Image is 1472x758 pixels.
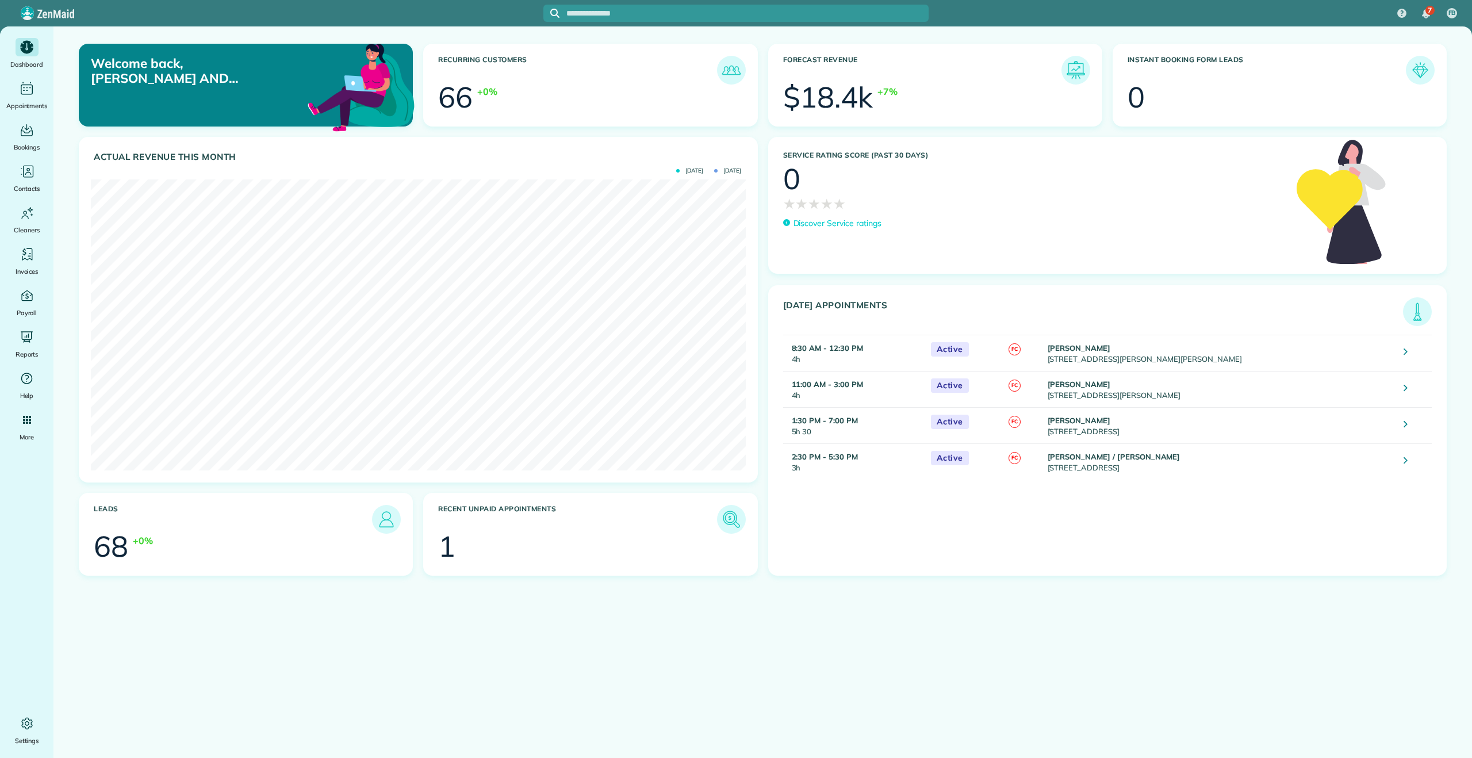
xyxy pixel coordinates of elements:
[1045,371,1396,407] td: [STREET_ADDRESS][PERSON_NAME]
[1045,443,1396,480] td: [STREET_ADDRESS]
[5,328,49,360] a: Reports
[795,193,808,214] span: ★
[10,59,43,70] span: Dashboard
[1009,416,1021,428] span: FC
[1128,83,1145,112] div: 0
[714,168,741,174] span: [DATE]
[821,193,833,214] span: ★
[5,38,49,70] a: Dashboard
[14,224,40,236] span: Cleaners
[94,152,746,162] h3: Actual Revenue this month
[15,735,39,746] span: Settings
[1428,6,1432,15] span: 7
[1048,343,1111,353] strong: [PERSON_NAME]
[1009,343,1021,355] span: FC
[676,168,703,174] span: [DATE]
[5,121,49,153] a: Bookings
[1409,59,1432,82] img: icon_form_leads-04211a6a04a5b2264e4ee56bc0799ec3eb69b7e499cbb523a139df1d13a81ae0.png
[833,193,846,214] span: ★
[877,85,898,98] div: +7%
[375,508,398,531] img: icon_leads-1bed01f49abd5b7fead27621c3d59655bb73ed531f8eeb49469d10e621d6b896.png
[438,83,473,112] div: 66
[477,85,497,98] div: +0%
[20,390,34,401] span: Help
[783,371,925,407] td: 4h
[94,505,372,534] h3: Leads
[1048,452,1180,461] strong: [PERSON_NAME] / [PERSON_NAME]
[438,56,716,85] h3: Recurring Customers
[5,162,49,194] a: Contacts
[543,9,559,18] button: Focus search
[20,431,34,443] span: More
[783,164,800,193] div: 0
[550,9,559,18] svg: Focus search
[438,505,716,534] h3: Recent unpaid appointments
[5,714,49,746] a: Settings
[808,193,821,214] span: ★
[5,369,49,401] a: Help
[931,378,969,393] span: Active
[783,151,1286,159] h3: Service Rating score (past 30 days)
[783,335,925,371] td: 4h
[793,217,881,229] p: Discover Service ratings
[1009,380,1021,392] span: FC
[14,183,40,194] span: Contacts
[720,59,743,82] img: icon_recurring_customers-cf858462ba22bcd05b5a5880d41d6543d210077de5bb9ebc9590e49fd87d84ed.png
[5,245,49,277] a: Invoices
[133,534,153,548] div: +0%
[5,204,49,236] a: Cleaners
[931,415,969,429] span: Active
[792,380,863,389] strong: 11:00 AM - 3:00 PM
[783,300,1404,326] h3: [DATE] Appointments
[783,443,925,480] td: 3h
[438,532,455,561] div: 1
[783,217,881,229] a: Discover Service ratings
[1009,452,1021,464] span: FC
[1064,59,1087,82] img: icon_forecast_revenue-8c13a41c7ed35a8dcfafea3cbb826a0462acb37728057bba2d056411b612bbbe.png
[1414,1,1438,26] div: 7 unread notifications
[792,452,858,461] strong: 2:30 PM - 5:30 PM
[1448,9,1456,18] span: FB
[931,342,969,357] span: Active
[931,451,969,465] span: Active
[783,83,873,112] div: $18.4k
[5,286,49,319] a: Payroll
[94,532,128,561] div: 68
[1048,380,1111,389] strong: [PERSON_NAME]
[792,343,863,353] strong: 8:30 AM - 12:30 PM
[14,141,40,153] span: Bookings
[5,79,49,112] a: Appointments
[1045,335,1396,371] td: [STREET_ADDRESS][PERSON_NAME][PERSON_NAME]
[6,100,48,112] span: Appointments
[16,349,39,360] span: Reports
[783,407,925,443] td: 5h 30
[17,307,37,319] span: Payroll
[1048,416,1111,425] strong: [PERSON_NAME]
[1406,300,1429,323] img: icon_todays_appointments-901f7ab196bb0bea1936b74009e4eb5ffbc2d2711fa7634e0d609ed5ef32b18b.png
[792,416,858,425] strong: 1:30 PM - 7:00 PM
[305,30,417,142] img: dashboard_welcome-42a62b7d889689a78055ac9021e634bf52bae3f8056760290aed330b23ab8690.png
[1128,56,1406,85] h3: Instant Booking Form Leads
[720,508,743,531] img: icon_unpaid_appointments-47b8ce3997adf2238b356f14209ab4cced10bd1f174958f3ca8f1d0dd7fffeee.png
[783,193,796,214] span: ★
[783,56,1061,85] h3: Forecast Revenue
[16,266,39,277] span: Invoices
[91,56,308,86] p: Welcome back, [PERSON_NAME] AND [PERSON_NAME]!
[1045,407,1396,443] td: [STREET_ADDRESS]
